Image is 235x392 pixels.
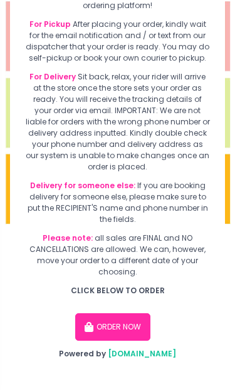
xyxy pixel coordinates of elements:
b: Delivery for someone else: [30,180,135,191]
button: ORDER NOW [75,313,150,341]
div: all sales are FINAL and NO CANCELLATIONS are allowed. We can, however, move your order to a diffe... [25,233,210,278]
div: After placing your order, kindly wait for the email notification and / or text from our dispatche... [25,19,210,64]
b: For Pickup [29,19,71,29]
b: Please note: [43,233,93,243]
div: Sit back, relax, your rider will arrive at the store once the store sets your order as ready. You... [25,71,210,173]
div: CLICK BELOW TO ORDER [25,285,210,296]
div: If you are booking delivery for someone else, please make sure to put the RECIPIENT'S name and ph... [25,180,210,225]
div: Powered by [25,348,210,359]
b: For Delivery [29,71,76,82]
a: [DOMAIN_NAME] [108,348,176,359]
